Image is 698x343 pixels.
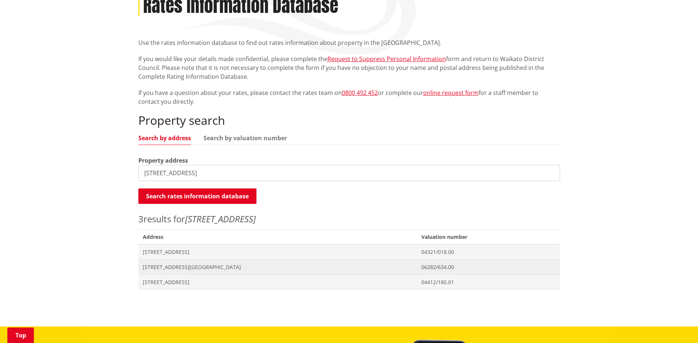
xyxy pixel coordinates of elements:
a: [STREET_ADDRESS] 04412/180.01 [138,275,560,290]
a: online request form [423,89,479,97]
input: e.g. Duke Street NGARUAWAHIA [138,165,560,181]
a: Top [7,328,34,343]
span: [STREET_ADDRESS] [143,248,413,256]
span: [STREET_ADDRESS] [143,279,413,286]
a: [STREET_ADDRESS] 04321/018.00 [138,244,560,259]
iframe: Messenger Launcher [664,312,691,339]
span: 3 [138,213,144,225]
button: Search rates information database [138,188,256,204]
a: [STREET_ADDRESS][GEOGRAPHIC_DATA] 06282/634.00 [138,259,560,275]
span: 06282/634.00 [421,264,555,271]
p: If you would like your details made confidential, please complete the form and return to Waikato ... [138,54,560,81]
p: If you have a question about your rates, please contact the rates team on or complete our for a s... [138,88,560,106]
a: Request to Suppress Personal Information [327,55,446,63]
p: results for [138,212,560,226]
span: 04321/018.00 [421,248,555,256]
a: 0800 492 452 [342,89,378,97]
p: Use the rates information database to find out rates information about property in the [GEOGRAPHI... [138,38,560,47]
span: Valuation number [417,229,560,244]
a: Search by valuation number [203,135,287,141]
a: Search by address [138,135,191,141]
h2: Property search [138,113,560,127]
label: Property address [138,156,188,165]
span: 04412/180.01 [421,279,555,286]
span: [STREET_ADDRESS][GEOGRAPHIC_DATA] [143,264,413,271]
em: [STREET_ADDRESS] [185,213,256,225]
span: Address [138,229,417,244]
